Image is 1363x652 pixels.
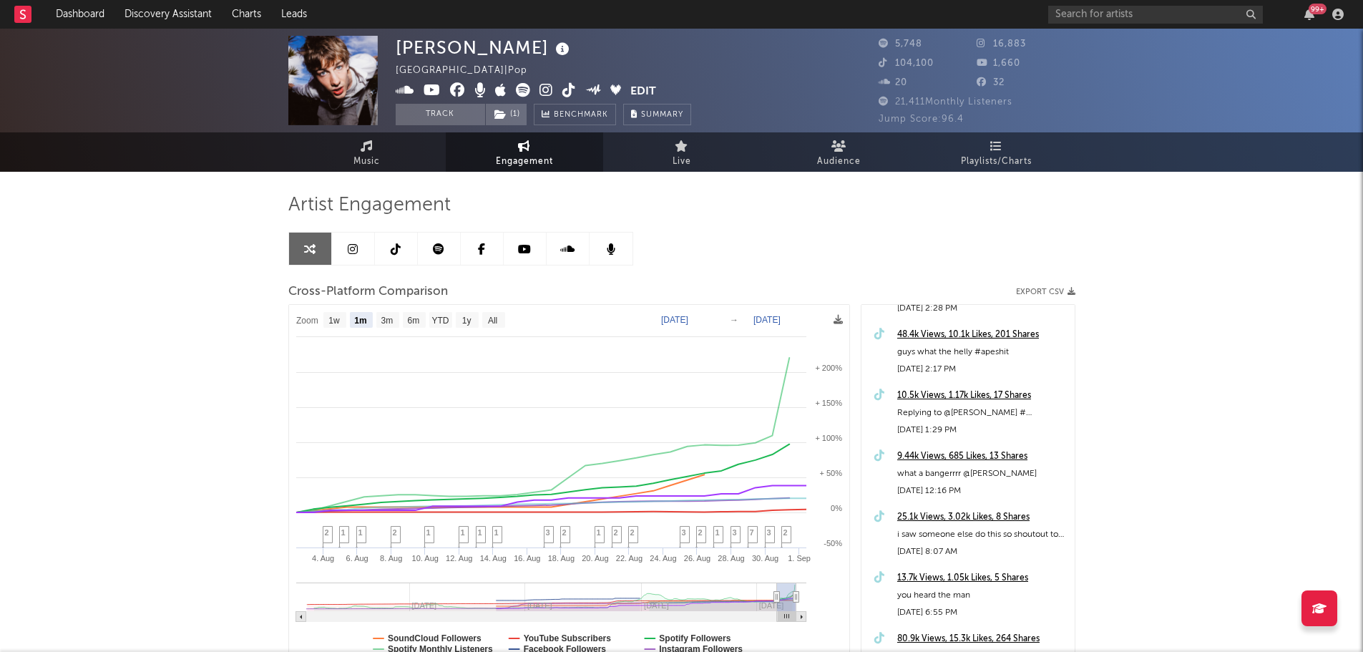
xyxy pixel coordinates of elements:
text: 10. Aug [411,554,438,563]
text: 14. Aug [479,554,506,563]
a: Music [288,132,446,172]
div: [DATE] 1:29 PM [897,422,1068,439]
span: 1 [715,528,720,537]
span: 104,100 [879,59,934,68]
text: -50% [824,539,842,548]
span: 1 [358,528,363,537]
span: 2 [698,528,703,537]
span: 5,748 [879,39,922,49]
span: Artist Engagement [288,197,451,214]
text: Zoom [296,316,318,326]
div: [DATE] 8:07 AM [897,543,1068,560]
div: [DATE] 6:55 PM [897,604,1068,621]
text: 4. Aug [312,554,334,563]
text: [DATE] [753,315,781,325]
span: 3 [546,528,550,537]
button: Edit [630,83,656,101]
span: 7 [750,528,754,537]
text: 6m [407,316,419,326]
button: Export CSV [1016,288,1075,296]
a: Benchmark [534,104,616,125]
span: 32 [977,78,1005,87]
button: (1) [486,104,527,125]
text: 1m [354,316,366,326]
span: 16,883 [977,39,1026,49]
text: 6. Aug [346,554,368,563]
text: 30. Aug [751,554,778,563]
text: 0% [831,504,842,512]
span: Music [353,153,380,170]
text: 24. Aug [650,554,676,563]
text: 28. Aug [718,554,744,563]
text: 8. Aug [380,554,402,563]
span: 3 [682,528,686,537]
div: 48.4k Views, 10.1k Likes, 201 Shares [897,326,1068,344]
div: [DATE] 12:16 PM [897,482,1068,500]
input: Search for artists [1048,6,1263,24]
text: + 150% [815,399,842,407]
text: YTD [431,316,449,326]
a: 13.7k Views, 1.05k Likes, 5 Shares [897,570,1068,587]
a: 80.9k Views, 15.3k Likes, 264 Shares [897,631,1068,648]
span: Engagement [496,153,553,170]
span: 2 [325,528,329,537]
div: 10.5k Views, 1.17k Likes, 17 Shares [897,387,1068,404]
span: 1 [461,528,465,537]
span: Cross-Platform Comparison [288,283,448,301]
a: Live [603,132,761,172]
text: 18. Aug [547,554,574,563]
div: Replying to @[PERSON_NAME] #[DEMOGRAPHIC_DATA] [897,404,1068,422]
span: 2 [630,528,635,537]
span: 2 [393,528,397,537]
span: Audience [817,153,861,170]
a: Audience [761,132,918,172]
button: Track [396,104,485,125]
span: 1 [494,528,499,537]
text: YouTube Subscribers [523,633,611,643]
div: you heard the man [897,587,1068,604]
text: SoundCloud Followers [388,633,482,643]
span: 20 [879,78,907,87]
div: [DATE] 2:28 PM [897,300,1068,317]
text: 22. Aug [615,554,642,563]
text: [DATE] [661,315,688,325]
text: 20. Aug [582,554,608,563]
text: 12. Aug [446,554,472,563]
div: what a bangerrrr @[PERSON_NAME] [897,465,1068,482]
text: 1y [461,316,471,326]
span: 3 [733,528,737,537]
a: 9.44k Views, 685 Likes, 13 Shares [897,448,1068,465]
div: 99 + [1309,4,1327,14]
text: + 100% [815,434,842,442]
div: guys what the helly #apeshit [897,344,1068,361]
text: Spotify Followers [659,633,731,643]
span: 1 [426,528,431,537]
text: + 200% [815,364,842,372]
span: Benchmark [554,107,608,124]
text: 26. Aug [683,554,710,563]
text: 1. Sep [788,554,811,563]
span: 1 [341,528,346,537]
text: 16. Aug [514,554,540,563]
text: 3m [381,316,393,326]
span: 1,660 [977,59,1020,68]
text: 1w [328,316,340,326]
span: 2 [614,528,618,537]
span: Live [673,153,691,170]
span: Summary [641,111,683,119]
button: 99+ [1304,9,1314,20]
span: 3 [767,528,771,537]
span: 21,411 Monthly Listeners [879,97,1012,107]
span: 2 [783,528,788,537]
a: Playlists/Charts [918,132,1075,172]
a: Engagement [446,132,603,172]
button: Summary [623,104,691,125]
span: Jump Score: 96.4 [879,115,964,124]
a: 25.1k Views, 3.02k Likes, 8 Shares [897,509,1068,526]
div: [GEOGRAPHIC_DATA] | Pop [396,62,544,79]
div: [DATE] 2:17 PM [897,361,1068,378]
text: + 50% [819,469,842,477]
